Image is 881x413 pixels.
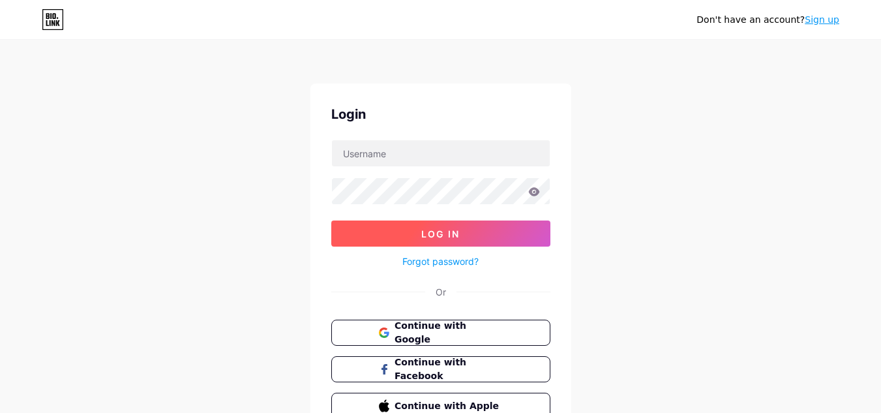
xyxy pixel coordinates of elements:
[436,285,446,299] div: Or
[331,320,550,346] button: Continue with Google
[395,319,502,346] span: Continue with Google
[331,104,550,124] div: Login
[805,14,839,25] a: Sign up
[395,399,502,413] span: Continue with Apple
[331,356,550,382] button: Continue with Facebook
[696,13,839,27] div: Don't have an account?
[421,228,460,239] span: Log In
[402,254,479,268] a: Forgot password?
[331,221,550,247] button: Log In
[395,356,502,383] span: Continue with Facebook
[332,140,550,166] input: Username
